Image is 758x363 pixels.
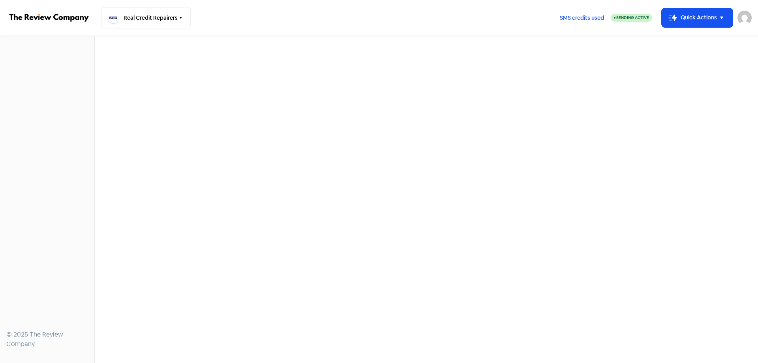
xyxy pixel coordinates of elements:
a: SMS credits used [553,13,611,21]
span: SMS credits used [560,14,604,22]
div: © 2025 The Review Company [6,330,88,349]
img: User [737,11,752,25]
button: Real Credit Repairers [101,7,191,28]
span: Sending Active [616,15,649,20]
a: Sending Active [611,13,652,23]
button: Quick Actions [662,8,733,27]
